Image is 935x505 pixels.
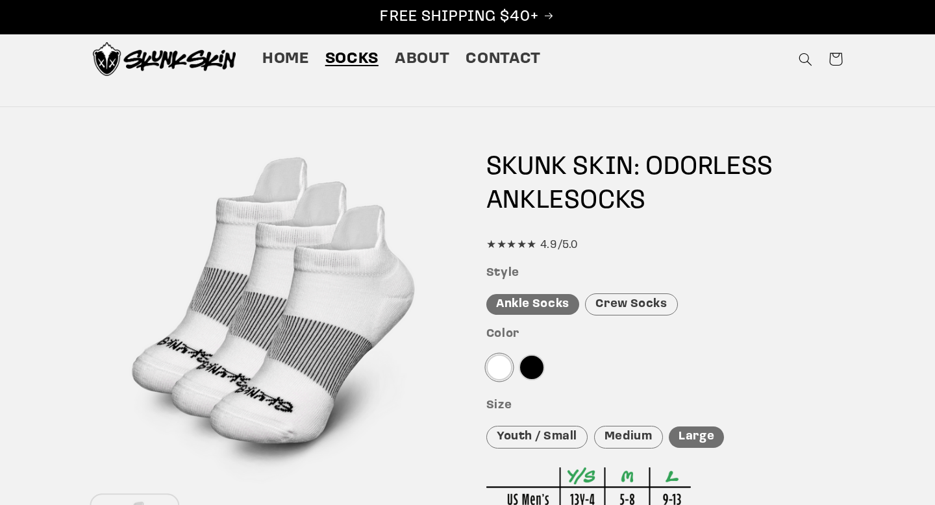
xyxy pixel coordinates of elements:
[486,399,843,413] h3: Size
[585,293,677,316] div: Crew Socks
[486,327,843,342] h3: Color
[486,151,843,218] h1: SKUNK SKIN: ODORLESS SOCKS
[14,7,921,27] p: FREE SHIPPING $40+
[669,426,724,448] div: Large
[486,426,588,449] div: Youth / Small
[93,42,236,76] img: Skunk Skin Anti-Odor Socks.
[486,266,843,281] h3: Style
[325,49,379,69] span: Socks
[791,44,821,74] summary: Search
[386,41,457,77] a: About
[594,426,663,449] div: Medium
[262,49,309,69] span: Home
[458,41,549,77] a: Contact
[317,41,386,77] a: Socks
[466,49,540,69] span: Contact
[486,294,579,315] div: Ankle Socks
[486,236,843,255] div: ★★★★★ 4.9/5.0
[254,41,317,77] a: Home
[486,188,564,214] span: ANKLE
[395,49,449,69] span: About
